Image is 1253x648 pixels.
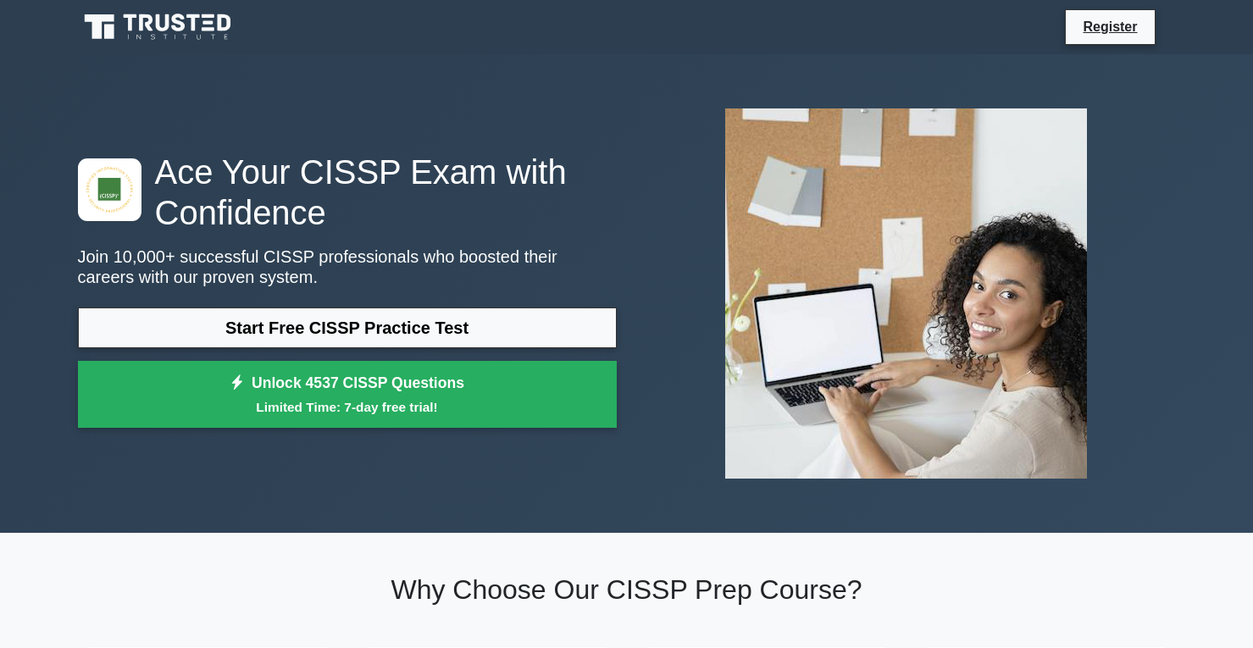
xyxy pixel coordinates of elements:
[78,307,617,348] a: Start Free CISSP Practice Test
[78,246,617,287] p: Join 10,000+ successful CISSP professionals who boosted their careers with our proven system.
[78,152,617,233] h1: Ace Your CISSP Exam with Confidence
[99,397,596,417] small: Limited Time: 7-day free trial!
[1073,16,1147,37] a: Register
[78,361,617,429] a: Unlock 4537 CISSP QuestionsLimited Time: 7-day free trial!
[78,573,1176,606] h2: Why Choose Our CISSP Prep Course?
